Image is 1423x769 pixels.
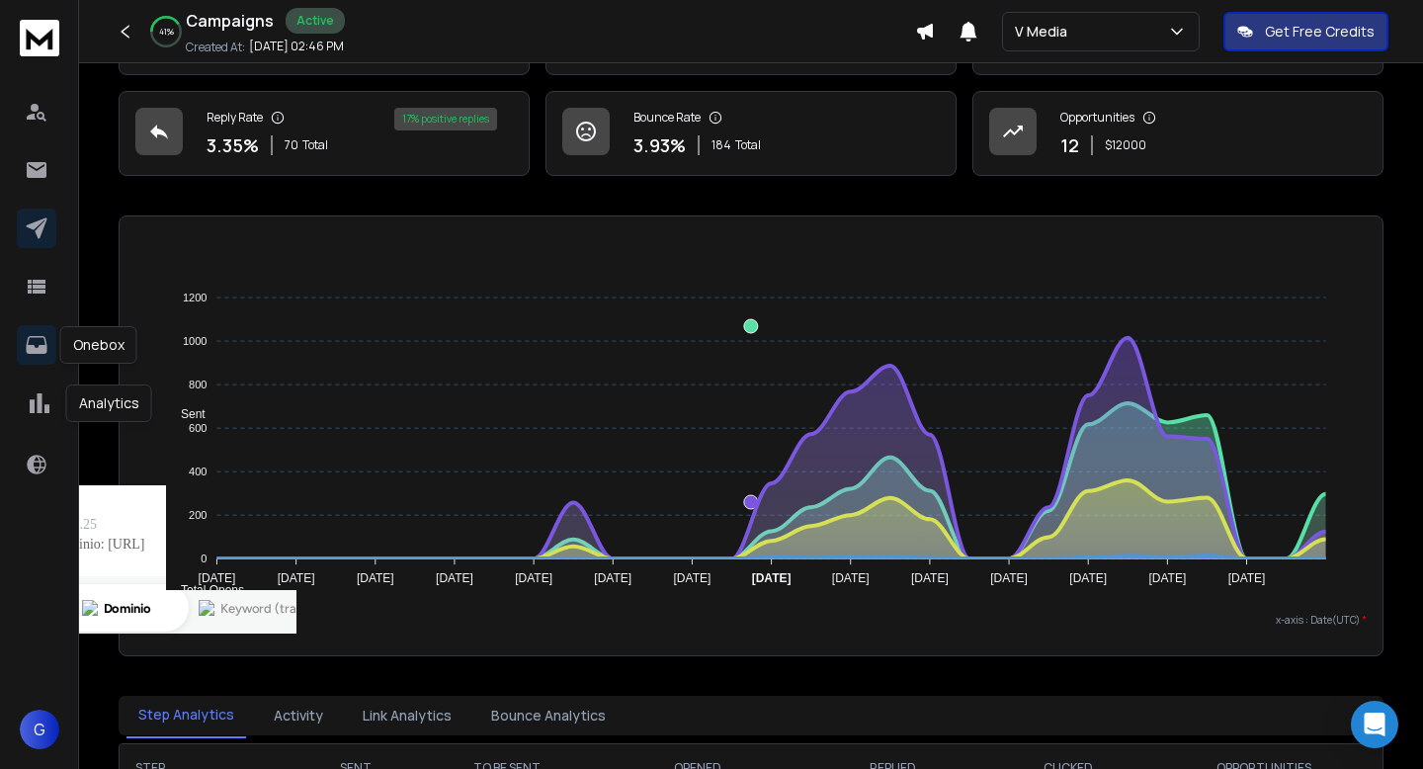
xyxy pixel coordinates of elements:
tspan: [DATE] [436,571,473,585]
button: Activity [262,694,335,737]
tspan: 0 [202,553,208,564]
tspan: [DATE] [911,571,949,585]
tspan: [DATE] [674,571,711,585]
p: [DATE] 02:46 PM [249,39,344,54]
tspan: [DATE] [199,571,236,585]
div: 17 % positive replies [394,108,497,130]
tspan: [DATE] [832,571,870,585]
img: tab_keywords_by_traffic_grey.svg [199,115,214,130]
button: G [20,710,59,749]
button: Link Analytics [351,694,463,737]
div: Active [286,8,345,34]
p: Bounce Rate [633,110,701,126]
tspan: [DATE] [1228,571,1266,585]
p: Get Free Credits [1265,22,1375,42]
p: Created At: [186,40,245,55]
p: V Media [1015,22,1075,42]
span: 184 [711,137,731,153]
p: Opportunities [1060,110,1134,126]
div: Dominio: [URL] [51,51,145,67]
span: 70 [285,137,298,153]
tspan: 1000 [183,335,207,347]
a: Bounce Rate3.93%184Total [545,91,957,176]
img: tab_domain_overview_orange.svg [82,115,98,130]
span: Total [302,137,328,153]
tspan: [DATE] [357,571,394,585]
button: Bounce Analytics [479,694,618,737]
p: 41 % [159,26,174,38]
p: x-axis : Date(UTC) [135,613,1367,628]
p: 12 [1060,131,1079,159]
a: Reply Rate3.35%70Total17% positive replies [119,91,530,176]
p: Reply Rate [207,110,263,126]
span: Total [735,137,761,153]
a: Opportunities12$12000 [972,91,1383,176]
tspan: [DATE] [990,571,1028,585]
div: Open Intercom Messenger [1351,701,1398,748]
tspan: [DATE] [515,571,552,585]
img: logo_orange.svg [32,32,47,47]
div: Dominio [104,117,151,129]
button: Get Free Credits [1223,12,1388,51]
tspan: [DATE] [1149,571,1187,585]
img: logo [20,20,59,56]
button: Step Analytics [126,693,246,738]
span: Sent [166,407,206,421]
div: Keyword (traffico) [220,117,328,129]
div: Onebox [60,326,137,364]
tspan: 1200 [183,292,207,303]
tspan: [DATE] [595,571,632,585]
tspan: [DATE] [1069,571,1107,585]
div: v 4.0.25 [55,32,97,47]
tspan: [DATE] [752,571,792,585]
p: $ 12000 [1105,137,1146,153]
p: 3.35 % [207,131,259,159]
h1: Campaigns [186,9,274,33]
tspan: 400 [189,466,207,477]
p: 3.93 % [633,131,686,159]
tspan: 600 [189,422,207,434]
tspan: 200 [189,509,207,521]
tspan: [DATE] [278,571,315,585]
tspan: 800 [189,379,207,390]
span: Total Opens [166,583,244,597]
div: Analytics [66,384,152,422]
img: website_grey.svg [32,51,47,67]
